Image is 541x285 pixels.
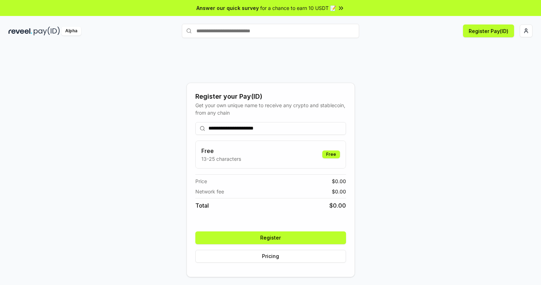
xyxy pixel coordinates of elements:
[463,24,514,37] button: Register Pay(ID)
[195,201,209,210] span: Total
[61,27,81,35] div: Alpha
[322,150,340,158] div: Free
[201,147,241,155] h3: Free
[195,250,346,263] button: Pricing
[195,231,346,244] button: Register
[195,102,346,116] div: Get your own unique name to receive any crypto and stablecoin, from any chain
[329,201,346,210] span: $ 0.00
[196,4,259,12] span: Answer our quick survey
[260,4,336,12] span: for a chance to earn 10 USDT 📝
[195,188,224,195] span: Network fee
[34,27,60,35] img: pay_id
[332,177,346,185] span: $ 0.00
[332,188,346,195] span: $ 0.00
[195,92,346,102] div: Register your Pay(ID)
[201,155,241,163] p: 13-25 characters
[9,27,32,35] img: reveel_dark
[195,177,207,185] span: Price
